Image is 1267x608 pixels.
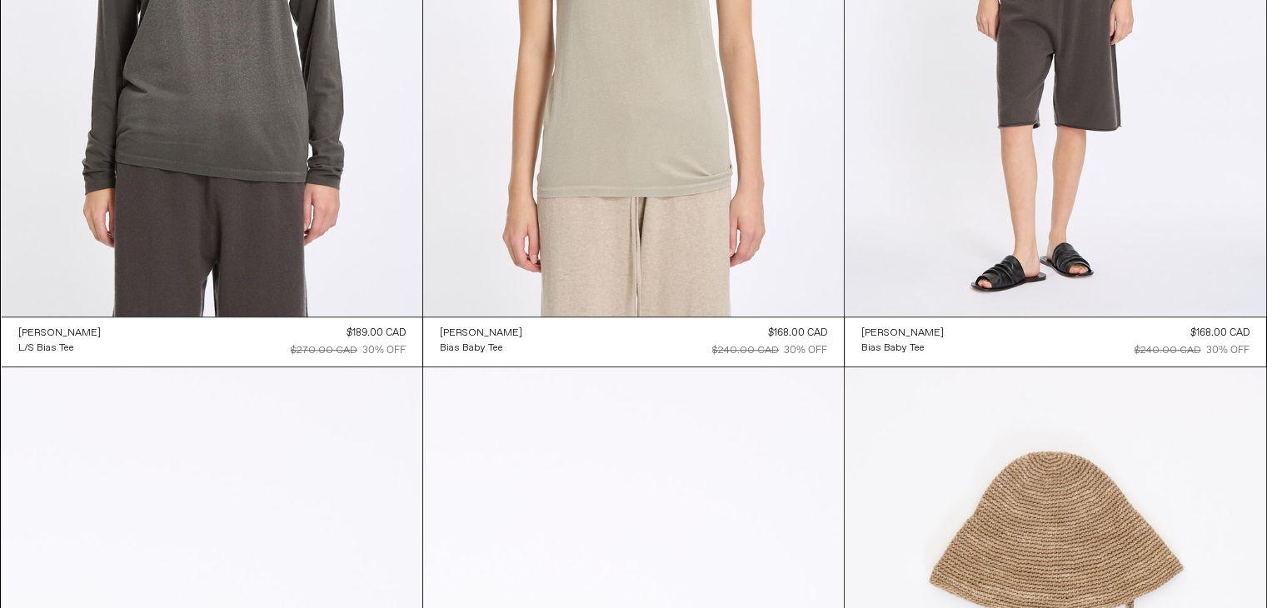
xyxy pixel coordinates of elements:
[440,326,522,341] div: [PERSON_NAME]
[784,343,827,358] div: 30% OFF
[712,343,779,358] div: $240.00 CAD
[440,341,522,356] a: Bias Baby Tee
[768,326,827,341] div: $168.00 CAD
[861,326,944,341] a: [PERSON_NAME]
[18,326,101,341] div: [PERSON_NAME]
[347,326,406,341] div: $189.00 CAD
[861,326,944,341] div: [PERSON_NAME]
[18,341,101,356] a: L/S Bias Tee
[440,326,522,341] a: [PERSON_NAME]
[1206,343,1250,358] div: 30% OFF
[291,343,357,358] div: $270.00 CAD
[18,341,74,356] div: L/S Bias Tee
[1190,326,1250,341] div: $168.00 CAD
[1135,343,1201,358] div: $240.00 CAD
[362,343,406,358] div: 30% OFF
[440,341,503,356] div: Bias Baby Tee
[18,326,101,341] a: [PERSON_NAME]
[861,341,925,356] div: Bias Baby Tee
[861,341,944,356] a: Bias Baby Tee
